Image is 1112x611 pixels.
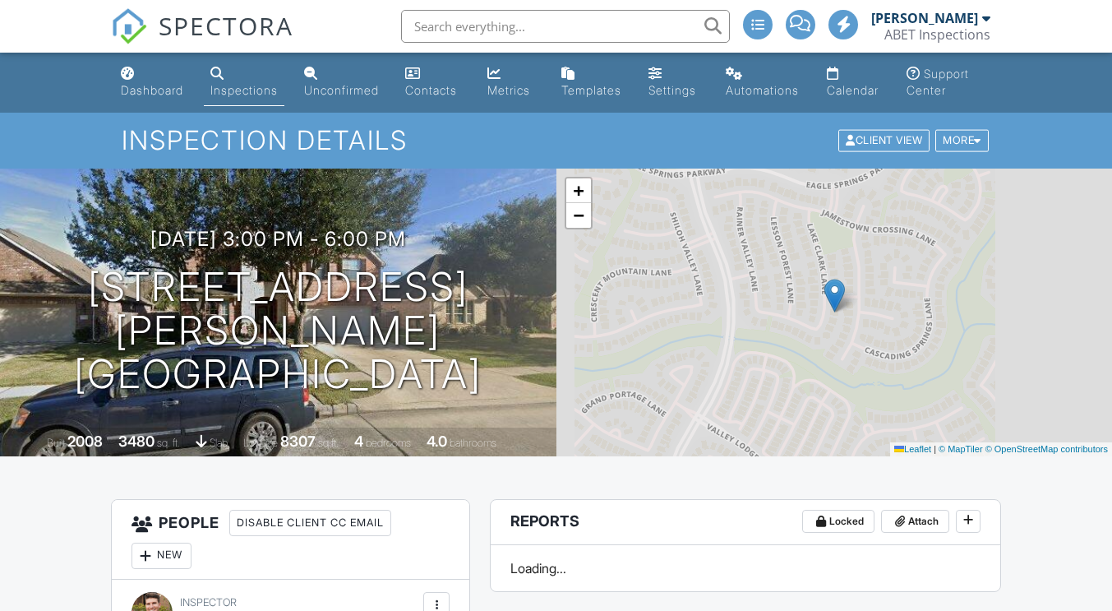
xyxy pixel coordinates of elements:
[399,59,468,106] a: Contacts
[243,437,278,449] span: Lot Size
[26,266,530,396] h1: [STREET_ADDRESS][PERSON_NAME] [GEOGRAPHIC_DATA]
[180,596,237,609] span: Inspector
[939,444,983,454] a: © MapTiler
[837,133,934,146] a: Client View
[871,10,978,26] div: [PERSON_NAME]
[935,130,989,152] div: More
[354,433,363,450] div: 4
[401,10,730,43] input: Search everything...
[122,126,990,155] h1: Inspection Details
[210,437,228,449] span: slab
[573,180,584,201] span: +
[450,437,496,449] span: bathrooms
[318,437,339,449] span: sq.ft.
[824,279,845,312] img: Marker
[907,67,969,97] div: Support Center
[487,83,530,97] div: Metrics
[820,59,887,106] a: Calendar
[427,433,447,450] div: 4.0
[280,433,316,450] div: 8307
[561,83,621,97] div: Templates
[827,83,879,97] div: Calendar
[405,83,457,97] div: Contacts
[150,228,406,250] h3: [DATE] 3:00 pm - 6:00 pm
[111,8,147,44] img: The Best Home Inspection Software - Spectora
[900,59,998,106] a: Support Center
[67,433,103,450] div: 2008
[112,500,469,580] h3: People
[934,444,936,454] span: |
[114,59,191,106] a: Dashboard
[157,437,180,449] span: sq. ft.
[304,83,379,97] div: Unconfirmed
[366,437,411,449] span: bedrooms
[719,59,807,106] a: Automations (Advanced)
[555,59,630,106] a: Templates
[726,83,799,97] div: Automations
[566,178,591,203] a: Zoom in
[111,22,293,57] a: SPECTORA
[985,444,1108,454] a: © OpenStreetMap contributors
[132,543,191,569] div: New
[121,83,183,97] div: Dashboard
[573,205,584,225] span: −
[884,26,990,43] div: ABET Inspections
[210,83,278,97] div: Inspections
[642,59,706,106] a: Settings
[566,203,591,228] a: Zoom out
[159,8,293,43] span: SPECTORA
[894,444,931,454] a: Leaflet
[204,59,284,106] a: Inspections
[838,130,930,152] div: Client View
[298,59,385,106] a: Unconfirmed
[648,83,696,97] div: Settings
[481,59,541,106] a: Metrics
[47,437,65,449] span: Built
[229,510,391,536] div: Disable Client CC Email
[118,433,155,450] div: 3480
